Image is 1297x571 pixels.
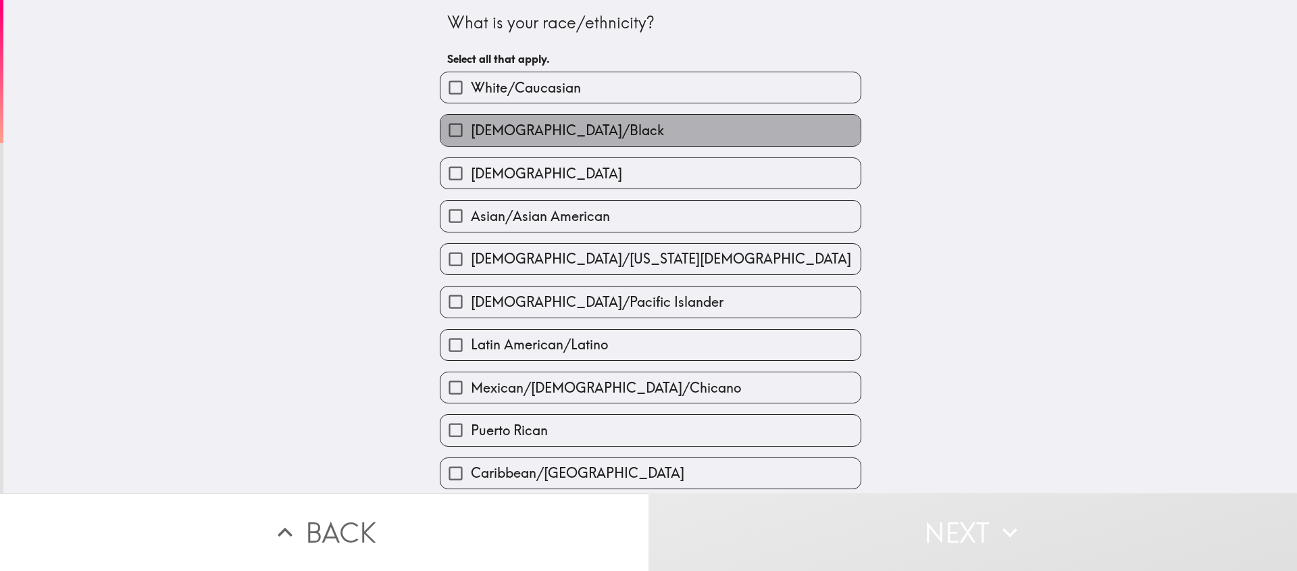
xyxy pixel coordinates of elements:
span: [DEMOGRAPHIC_DATA]/[US_STATE][DEMOGRAPHIC_DATA] [471,249,851,268]
button: [DEMOGRAPHIC_DATA]/Black [440,115,861,145]
button: [DEMOGRAPHIC_DATA]/Pacific Islander [440,287,861,317]
button: Mexican/[DEMOGRAPHIC_DATA]/Chicano [440,372,861,403]
span: White/Caucasian [471,78,581,97]
button: Asian/Asian American [440,201,861,231]
span: Mexican/[DEMOGRAPHIC_DATA]/Chicano [471,378,741,397]
button: Puerto Rican [440,415,861,445]
span: [DEMOGRAPHIC_DATA]/Pacific Islander [471,293,723,312]
div: What is your race/ethnicity? [447,11,854,34]
span: [DEMOGRAPHIC_DATA]/Black [471,121,664,140]
button: [DEMOGRAPHIC_DATA]/[US_STATE][DEMOGRAPHIC_DATA] [440,244,861,274]
span: [DEMOGRAPHIC_DATA] [471,164,622,183]
span: Caribbean/[GEOGRAPHIC_DATA] [471,464,684,482]
button: Latin American/Latino [440,330,861,360]
h6: Select all that apply. [447,51,854,66]
span: Asian/Asian American [471,207,610,226]
button: White/Caucasian [440,72,861,103]
button: [DEMOGRAPHIC_DATA] [440,158,861,189]
button: Next [648,493,1297,571]
span: Puerto Rican [471,421,548,440]
span: Latin American/Latino [471,335,608,354]
button: Caribbean/[GEOGRAPHIC_DATA] [440,458,861,489]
